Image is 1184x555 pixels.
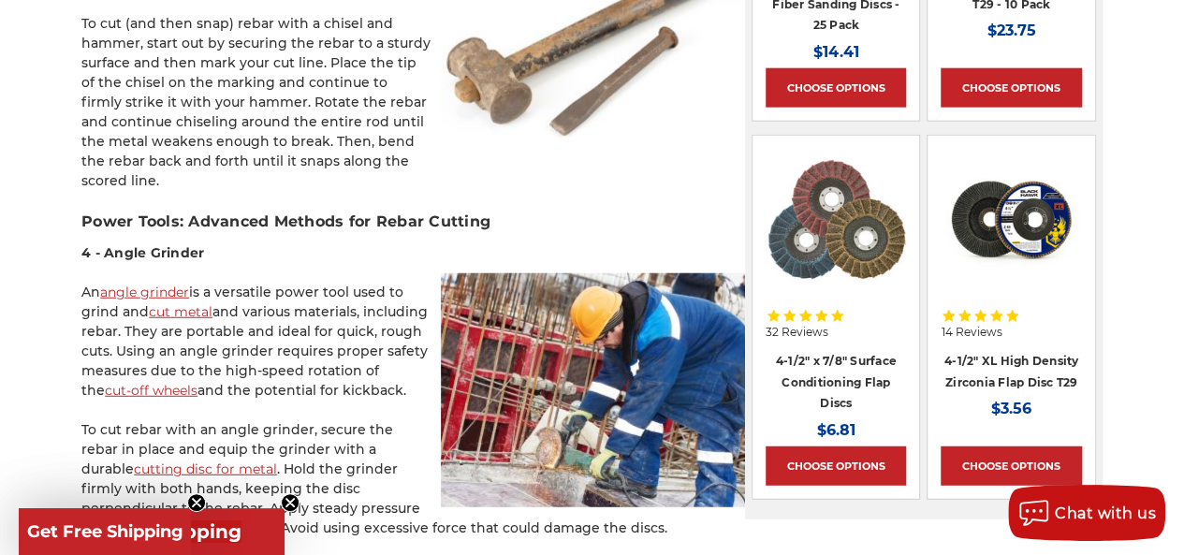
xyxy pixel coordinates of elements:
[105,382,197,399] a: cut-off wheels
[134,460,277,477] a: cutting disc for metal
[19,508,191,555] div: Get Free ShippingClose teaser
[941,68,1081,108] a: Choose Options
[81,243,745,263] h4: 4 - Angle Grinder
[1008,485,1165,541] button: Chat with us
[991,400,1031,417] span: $3.56
[1055,504,1156,522] span: Chat with us
[81,211,745,233] h3: Power Tools: Advanced Methods for Rebar Cutting
[81,420,745,538] p: To cut rebar with an angle grinder, secure the rebar in place and equip the grinder with a durabl...
[941,327,1001,338] span: 14 Reviews
[944,354,1079,389] a: 4-1/2" XL High Density Zirconia Flap Disc T29
[766,446,906,486] a: Choose Options
[81,283,745,401] p: An is a versatile power tool used to grind and and various materials, including rebar. They are p...
[813,43,858,61] span: $14.41
[987,22,1036,39] span: $23.75
[776,354,897,410] a: 4-1/2" x 7/8" Surface Conditioning Flap Discs
[941,446,1081,486] a: Choose Options
[441,273,745,507] img: Sparks fly as an angle grinder cuts through steel rebar for concrete reinforcement
[766,327,828,338] span: 32 Reviews
[766,149,906,289] a: Scotch brite flap discs
[19,508,285,555] div: Get Free ShippingClose teaser
[149,303,212,320] a: cut metal
[817,421,855,439] span: $6.81
[766,153,906,289] img: Scotch brite flap discs
[941,149,1081,289] img: 4-1/2" XL High Density Zirconia Flap Disc T29
[281,493,300,512] button: Close teaser
[187,493,206,512] button: Close teaser
[766,68,906,108] a: Choose Options
[27,521,183,542] span: Get Free Shipping
[100,284,189,300] a: angle grinder
[81,14,745,191] p: To cut (and then snap) rebar with a chisel and hammer, start out by securing the rebar to a sturd...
